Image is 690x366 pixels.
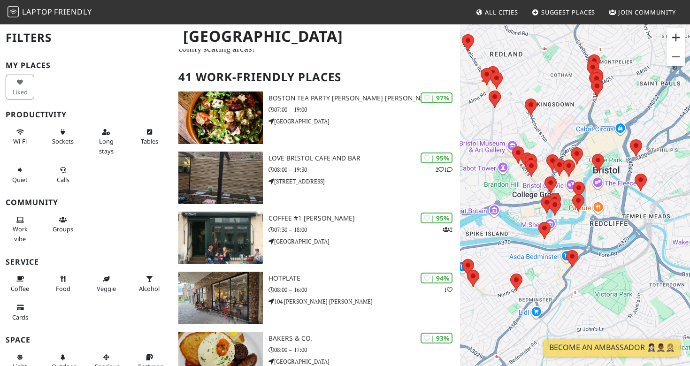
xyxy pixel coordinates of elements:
[49,271,77,296] button: Food
[57,175,69,184] span: Video/audio calls
[178,91,263,144] img: Boston Tea Party Stokes Croft
[436,165,452,174] p: 2 1
[6,198,167,207] h3: Community
[268,357,460,366] p: [GEOGRAPHIC_DATA]
[421,152,452,163] div: | 95%
[444,285,452,294] p: 1
[472,4,522,21] a: All Cities
[268,345,460,354] p: 08:00 – 17:00
[6,271,34,296] button: Coffee
[12,175,28,184] span: Quiet
[8,6,19,17] img: LaptopFriendly
[6,162,34,187] button: Quiet
[268,94,460,102] h3: Boston Tea Party [PERSON_NAME] [PERSON_NAME]
[268,274,460,282] h3: Hotplate
[6,300,34,325] button: Cards
[22,7,53,17] span: Laptop
[99,137,114,155] span: Long stays
[541,8,596,16] span: Suggest Places
[54,7,92,17] span: Friendly
[178,63,455,91] h2: 41 Work-Friendly Places
[173,152,460,204] a: Love bristol cafe and bar | 95% 21 Love bristol cafe and bar 08:00 – 19:30 [STREET_ADDRESS]
[268,237,460,246] p: [GEOGRAPHIC_DATA]
[268,154,460,162] h3: Love bristol cafe and bar
[268,165,460,174] p: 08:00 – 19:30
[528,4,599,21] a: Suggest Places
[53,225,73,233] span: Group tables
[6,212,34,246] button: Work vibe
[6,124,34,149] button: Wi-Fi
[135,124,164,149] button: Tables
[49,162,77,187] button: Calls
[268,335,460,343] h3: Bakers & Co.
[13,137,27,145] span: Stable Wi-Fi
[618,8,676,16] span: Join Community
[12,313,28,321] span: Credit cards
[268,117,460,126] p: [GEOGRAPHIC_DATA]
[176,23,459,49] h1: [GEOGRAPHIC_DATA]
[268,285,460,294] p: 08:00 – 16:00
[268,105,460,114] p: 07:00 – 19:00
[6,23,167,52] h2: Filters
[268,297,460,306] p: 104 [PERSON_NAME] [PERSON_NAME]
[6,258,167,267] h3: Service
[6,335,167,344] h3: Space
[8,4,92,21] a: LaptopFriendly LaptopFriendly
[13,225,28,243] span: People working
[56,284,70,293] span: Food
[268,225,460,234] p: 07:30 – 18:00
[135,271,164,296] button: Alcohol
[605,4,680,21] a: Join Community
[52,137,74,145] span: Power sockets
[173,212,460,264] a: Coffee #1 Clifton | 95% 2 Coffee #1 [PERSON_NAME] 07:30 – 18:00 [GEOGRAPHIC_DATA]
[92,271,121,296] button: Veggie
[173,91,460,144] a: Boston Tea Party Stokes Croft | 97% Boston Tea Party [PERSON_NAME] [PERSON_NAME] 07:00 – 19:00 [G...
[485,8,518,16] span: All Cities
[139,284,160,293] span: Alcohol
[178,212,263,264] img: Coffee #1 Clifton
[173,272,460,324] a: Hotplate | 94% 1 Hotplate 08:00 – 16:00 104 [PERSON_NAME] [PERSON_NAME]
[92,124,121,159] button: Long stays
[268,177,460,186] p: [STREET_ADDRESS]
[443,225,452,234] p: 2
[49,124,77,149] button: Sockets
[178,152,263,204] img: Love bristol cafe and bar
[6,61,167,70] h3: My Places
[97,284,116,293] span: Veggie
[268,214,460,222] h3: Coffee #1 [PERSON_NAME]
[421,273,452,283] div: | 94%
[421,213,452,223] div: | 95%
[11,284,29,293] span: Coffee
[667,28,685,47] button: Zoom in
[667,47,685,66] button: Zoom out
[421,92,452,103] div: | 97%
[178,272,263,324] img: Hotplate
[49,212,77,237] button: Groups
[141,137,158,145] span: Work-friendly tables
[421,333,452,343] div: | 93%
[6,110,167,119] h3: Productivity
